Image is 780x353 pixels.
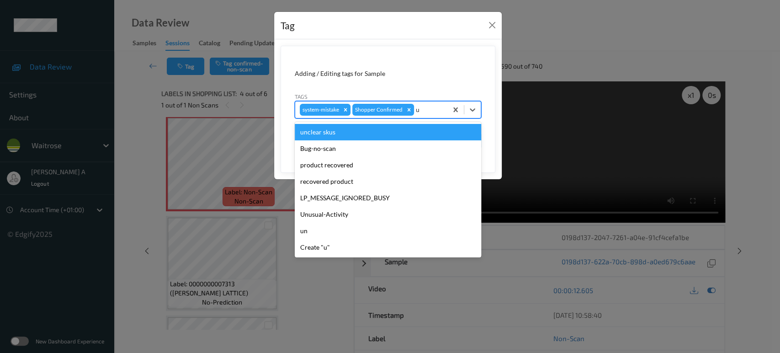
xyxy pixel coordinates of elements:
div: LP_MESSAGE_IGNORED_BUSY [295,190,481,206]
div: Bug-no-scan [295,140,481,157]
div: recovered product [295,173,481,190]
div: unclear skus [295,124,481,140]
div: un [295,223,481,239]
div: Remove system-mistake [340,104,350,116]
div: Adding / Editing tags for Sample [295,69,481,78]
button: Close [486,19,499,32]
div: Remove Shopper Confirmed [404,104,414,116]
div: system-mistake [300,104,340,116]
label: Tags [295,92,308,101]
div: product recovered [295,157,481,173]
div: Create "u" [295,239,481,256]
div: Shopper Confirmed [352,104,404,116]
div: Unusual-Activity [295,206,481,223]
div: Tag [281,18,295,33]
